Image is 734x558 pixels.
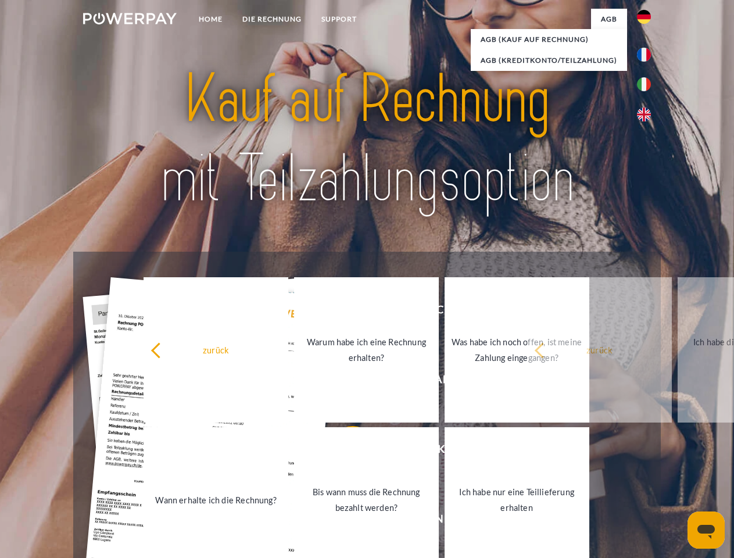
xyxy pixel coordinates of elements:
[637,48,651,62] img: fr
[111,56,623,223] img: title-powerpay_de.svg
[637,77,651,91] img: it
[452,484,582,516] div: Ich habe nur eine Teillieferung erhalten
[301,334,432,366] div: Warum habe ich eine Rechnung erhalten?
[232,9,311,30] a: DIE RECHNUNG
[301,484,432,516] div: Bis wann muss die Rechnung bezahlt werden?
[637,108,651,121] img: en
[688,512,725,549] iframe: Schaltfläche zum Öffnen des Messaging-Fensters
[151,342,281,357] div: zurück
[445,277,589,423] a: Was habe ich noch offen, ist meine Zahlung eingegangen?
[452,334,582,366] div: Was habe ich noch offen, ist meine Zahlung eingegangen?
[591,9,627,30] a: agb
[471,29,627,50] a: AGB (Kauf auf Rechnung)
[637,10,651,24] img: de
[151,492,281,507] div: Wann erhalte ich die Rechnung?
[471,50,627,71] a: AGB (Kreditkonto/Teilzahlung)
[311,9,367,30] a: SUPPORT
[83,13,177,24] img: logo-powerpay-white.svg
[534,342,665,357] div: zurück
[189,9,232,30] a: Home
